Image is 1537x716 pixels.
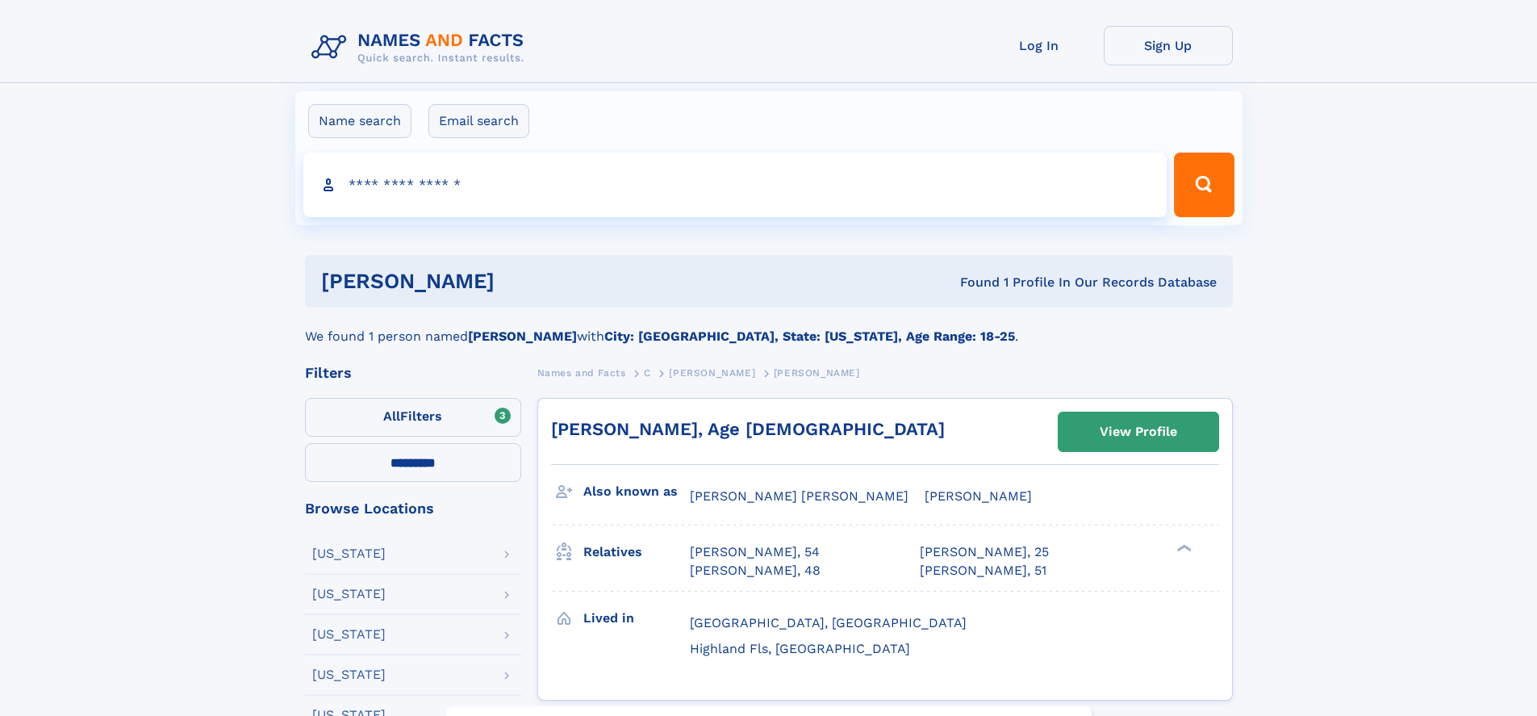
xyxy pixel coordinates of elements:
[644,367,651,379] span: C
[690,543,820,561] a: [PERSON_NAME], 54
[312,668,386,681] div: [US_STATE]
[690,615,967,630] span: [GEOGRAPHIC_DATA], [GEOGRAPHIC_DATA]
[920,543,1049,561] a: [PERSON_NAME], 25
[604,329,1015,344] b: City: [GEOGRAPHIC_DATA], State: [US_STATE], Age Range: 18-25
[303,153,1167,217] input: search input
[690,641,910,656] span: Highland Fls, [GEOGRAPHIC_DATA]
[305,501,521,516] div: Browse Locations
[312,628,386,641] div: [US_STATE]
[669,367,755,379] span: [PERSON_NAME]
[305,26,537,69] img: Logo Names and Facts
[383,408,400,424] span: All
[551,419,945,439] a: [PERSON_NAME], Age [DEMOGRAPHIC_DATA]
[1100,413,1177,450] div: View Profile
[428,104,529,138] label: Email search
[305,398,521,437] label: Filters
[537,362,626,383] a: Names and Facts
[321,271,728,291] h1: [PERSON_NAME]
[1059,412,1218,451] a: View Profile
[727,274,1217,291] div: Found 1 Profile In Our Records Database
[308,104,411,138] label: Name search
[583,538,690,566] h3: Relatives
[1104,26,1233,65] a: Sign Up
[644,362,651,383] a: C
[669,362,755,383] a: [PERSON_NAME]
[312,547,386,560] div: [US_STATE]
[925,488,1032,504] span: [PERSON_NAME]
[468,329,577,344] b: [PERSON_NAME]
[920,562,1046,580] a: [PERSON_NAME], 51
[975,26,1104,65] a: Log In
[774,367,860,379] span: [PERSON_NAME]
[1174,153,1234,217] button: Search Button
[583,605,690,632] h3: Lived in
[583,478,690,505] h3: Also known as
[305,308,1233,346] div: We found 1 person named with .
[690,488,908,504] span: [PERSON_NAME] [PERSON_NAME]
[690,562,821,580] a: [PERSON_NAME], 48
[1173,543,1192,554] div: ❯
[305,366,521,380] div: Filters
[312,588,386,601] div: [US_STATE]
